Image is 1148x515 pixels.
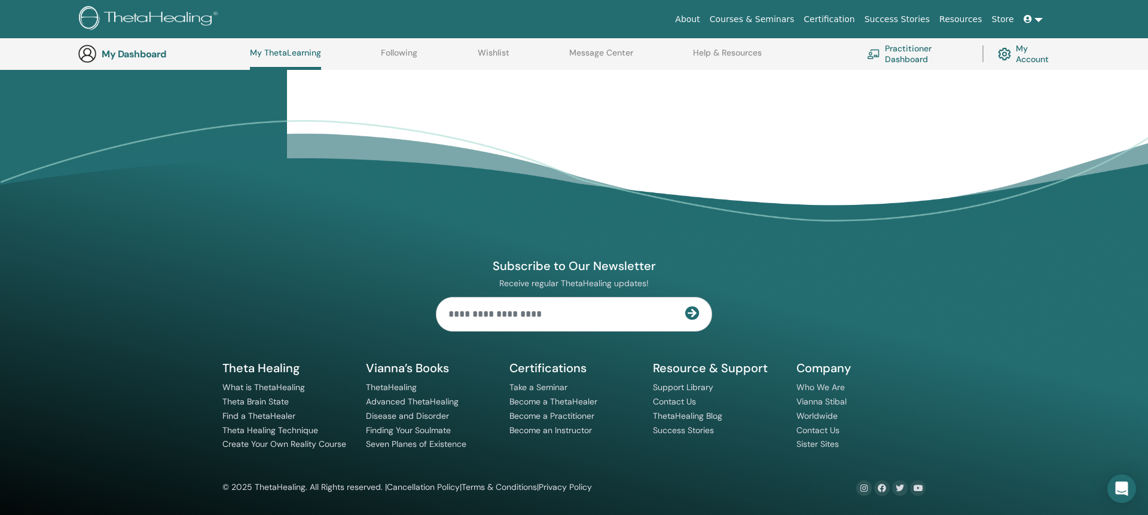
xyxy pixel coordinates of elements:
a: Become a ThetaHealer [509,396,597,407]
a: Worldwide [796,410,838,421]
img: chalkboard-teacher.svg [867,49,880,59]
a: Certification [799,8,859,30]
a: Courses & Seminars [705,8,799,30]
a: Message Center [569,48,633,67]
a: Privacy Policy [539,482,592,492]
a: ThetaHealing Blog [653,410,722,421]
a: Advanced ThetaHealing [366,396,459,407]
div: Open Intercom Messenger [1107,474,1136,503]
a: Following [381,48,417,67]
a: My ThetaLearning [250,48,321,70]
img: generic-user-icon.jpg [78,44,97,63]
a: Become an Instructor [509,425,592,436]
a: Practitioner Dashboard [867,41,968,67]
a: Become a Practitioner [509,410,594,421]
a: What is ThetaHealing [222,382,305,393]
h5: Certifications [509,360,639,376]
a: Contact Us [653,396,696,407]
a: Help & Resources [693,48,762,67]
h5: Resource & Support [653,360,782,376]
a: Create Your Own Reality Course [222,439,346,449]
a: Who We Are [796,382,845,393]
h5: Vianna’s Books [366,360,495,376]
img: cog.svg [998,45,1011,63]
a: ThetaHealing [366,382,417,393]
a: Disease and Disorder [366,410,449,421]
a: Cancellation Policy [387,482,460,492]
a: Success Stories [860,8,935,30]
a: Contact Us [796,425,839,436]
div: © 2025 ThetaHealing. All Rights reserved. | | | [222,480,592,495]
a: Resources [935,8,987,30]
a: Seven Planes of Existence [366,439,466,449]
a: Theta Healing Technique [222,425,318,436]
a: My Account [998,41,1058,67]
a: Theta Brain State [222,396,289,407]
a: Success Stories [653,425,714,436]
a: Wishlist [478,48,509,67]
a: Sister Sites [796,439,839,449]
a: Store [987,8,1019,30]
a: Support Library [653,382,713,393]
h4: Subscribe to Our Newsletter [436,258,712,274]
a: Take a Seminar [509,382,567,393]
a: Terms & Conditions [462,482,537,492]
h3: My Dashboard [102,48,221,60]
img: logo.png [79,6,222,33]
a: Find a ThetaHealer [222,410,295,421]
h5: Theta Healing [222,360,352,376]
h5: Company [796,360,926,376]
p: Receive regular ThetaHealing updates! [436,278,712,289]
a: About [670,8,704,30]
a: Finding Your Soulmate [366,425,451,436]
a: Vianna Stibal [796,396,847,407]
